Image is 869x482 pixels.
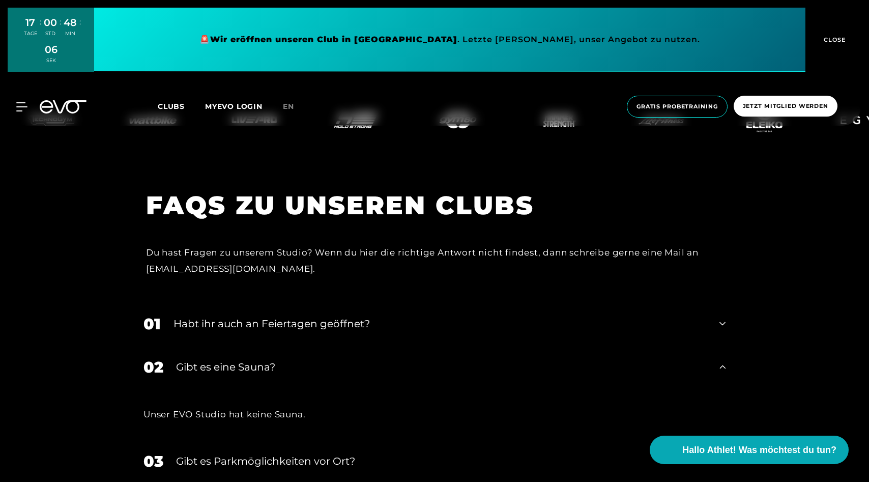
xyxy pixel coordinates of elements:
div: SEK [45,57,57,64]
span: CLOSE [821,35,846,44]
div: 03 [143,450,163,473]
div: Gibt es eine Sauna? [176,359,707,375]
div: 48 [64,15,77,30]
a: Gratis Probetraining [624,96,731,118]
span: en [283,102,294,111]
a: Clubs [158,101,205,111]
div: Du hast Fragen zu unserem Studio? Wenn du hier die richtige Antwort nicht findest, dann schreibe ... [146,244,710,277]
div: : [79,16,81,43]
div: MIN [64,30,77,37]
div: TAGE [24,30,37,37]
div: 02 [143,356,163,379]
a: MYEVO LOGIN [205,102,263,111]
a: en [283,101,306,112]
h1: FAQS ZU UNSEREN CLUBS [146,189,710,222]
div: Habt ihr auch an Feiertagen geöffnet? [173,316,707,331]
div: Gibt es Parkmöglichkeiten vor Ort? [176,453,707,469]
div: 01 [143,313,161,335]
span: Hallo Athlet! Was möchtest du tun? [682,443,836,457]
div: 06 [45,42,57,57]
div: : [60,16,61,43]
div: 17 [24,15,37,30]
div: STD [44,30,57,37]
button: CLOSE [805,8,861,72]
span: Clubs [158,102,185,111]
a: Jetzt Mitglied werden [731,96,841,118]
div: Unser EVO Studio hat keine Sauna. [143,406,726,422]
button: Hallo Athlet! Was möchtest du tun? [650,436,849,464]
div: 00 [44,15,57,30]
span: Gratis Probetraining [636,102,718,111]
div: : [40,16,41,43]
span: Jetzt Mitglied werden [743,102,828,110]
